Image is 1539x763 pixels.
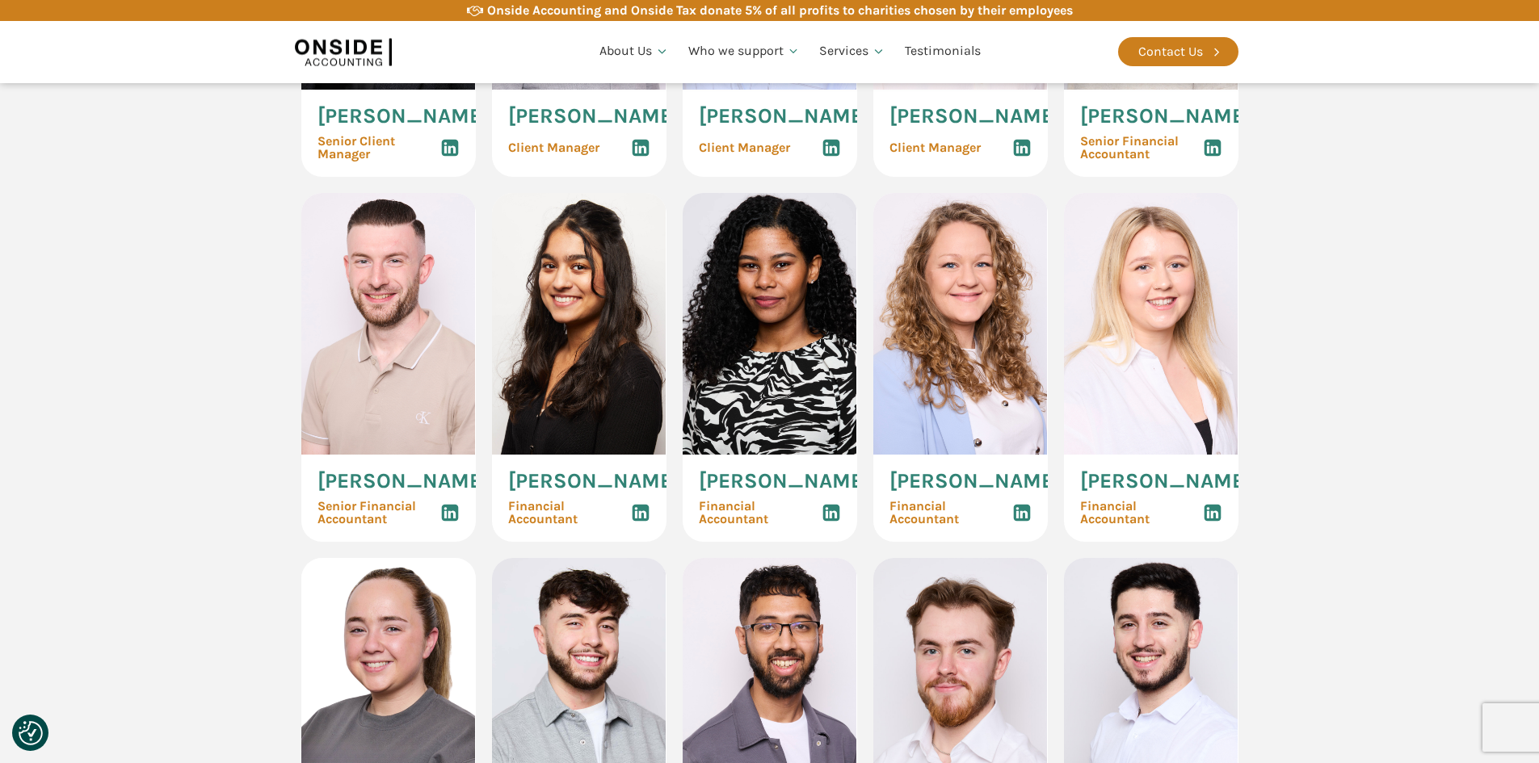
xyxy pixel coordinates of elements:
[699,106,870,127] span: [PERSON_NAME]
[1080,471,1251,492] span: [PERSON_NAME]
[19,721,43,745] button: Consent Preferences
[19,721,43,745] img: Revisit consent button
[699,471,870,492] span: [PERSON_NAME]
[317,500,440,526] span: Senior Financial Accountant
[295,33,392,70] img: Onside Accounting
[317,135,440,161] span: Senior Client Manager
[699,141,790,154] span: Client Manager
[508,106,679,127] span: [PERSON_NAME]
[889,106,1061,127] span: [PERSON_NAME]
[508,141,599,154] span: Client Manager
[1080,106,1251,127] span: [PERSON_NAME]
[590,24,679,79] a: About Us
[1080,135,1203,161] span: Senior Financial Accountant
[895,24,990,79] a: Testimonials
[699,500,822,526] span: Financial Accountant
[317,471,489,492] span: [PERSON_NAME]
[1138,41,1203,62] div: Contact Us
[889,500,1012,526] span: Financial Accountant
[679,24,810,79] a: Who we support
[508,500,631,526] span: Financial Accountant
[317,106,489,127] span: [PERSON_NAME]
[1080,500,1203,526] span: Financial Accountant
[889,471,1061,492] span: [PERSON_NAME]
[809,24,895,79] a: Services
[889,141,981,154] span: Client Manager
[1118,37,1238,66] a: Contact Us
[508,471,679,492] span: [PERSON_NAME]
